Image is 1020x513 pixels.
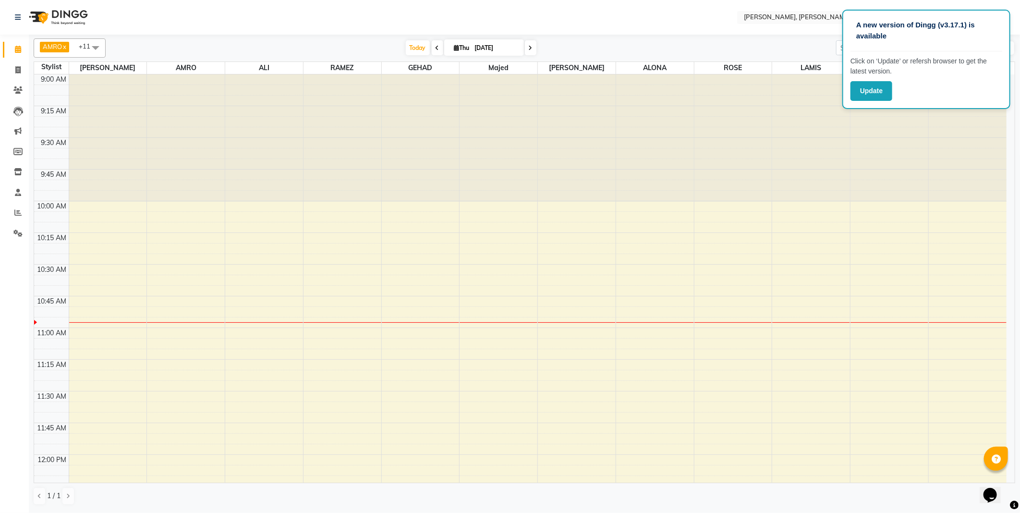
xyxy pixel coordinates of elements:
[34,62,69,72] div: Stylist
[147,62,225,74] span: AMRO
[43,43,62,50] span: AMRO
[452,44,472,51] span: Thu
[304,62,381,74] span: RAMEZ
[472,41,520,55] input: 2025-09-04
[24,4,90,31] img: logo
[616,62,694,74] span: ALONA
[62,43,66,50] a: x
[39,170,69,180] div: 9:45 AM
[856,20,996,41] p: A new version of Dingg (v3.17.1) is available
[772,62,850,74] span: LAMIS
[406,40,430,55] span: Today
[382,62,460,74] span: GEHAD
[39,106,69,116] div: 9:15 AM
[225,62,303,74] span: ALI
[538,62,616,74] span: [PERSON_NAME]
[460,62,537,74] span: Majed
[36,265,69,275] div: 10:30 AM
[36,360,69,370] div: 11:15 AM
[36,423,69,433] div: 11:45 AM
[980,475,1010,503] iframe: chat widget
[39,138,69,148] div: 9:30 AM
[850,81,892,101] button: Update
[39,74,69,85] div: 9:00 AM
[79,42,97,50] span: +11
[36,391,69,402] div: 11:30 AM
[36,328,69,338] div: 11:00 AM
[36,233,69,243] div: 10:15 AM
[36,455,69,465] div: 12:00 PM
[850,56,1002,76] p: Click on ‘Update’ or refersh browser to get the latest version.
[47,491,61,501] span: 1 / 1
[36,296,69,306] div: 10:45 AM
[694,62,772,74] span: ROSE
[69,62,147,74] span: [PERSON_NAME]
[36,201,69,211] div: 10:00 AM
[836,40,920,55] input: Search Appointment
